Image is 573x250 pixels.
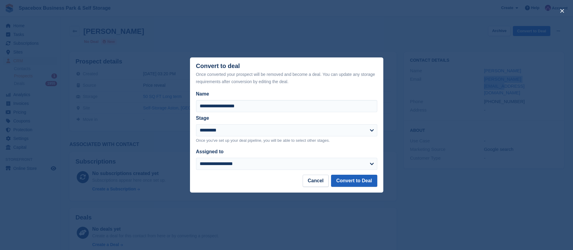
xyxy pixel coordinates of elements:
label: Name [196,90,377,98]
label: Assigned to [196,149,224,154]
button: Convert to Deal [331,175,377,187]
label: Stage [196,115,209,121]
p: Once you've set up your deal pipeline, you will be able to select other stages. [196,138,377,144]
button: Cancel [303,175,329,187]
div: Once converted your prospect will be removed and become a deal. You can update any storage requir... [196,71,377,85]
button: close [557,6,567,16]
div: Convert to deal [196,63,377,85]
